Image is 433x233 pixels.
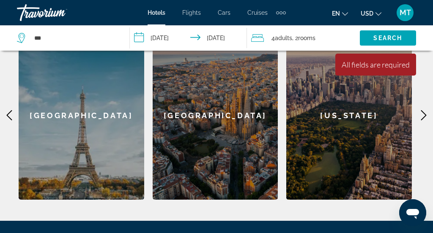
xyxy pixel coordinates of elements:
[182,9,201,16] a: Flights
[361,10,373,17] span: USD
[247,25,360,51] button: Travelers: 4 adults, 0 children
[342,60,410,69] div: All fields are required
[19,31,144,200] a: [GEOGRAPHIC_DATA]
[298,35,315,41] span: rooms
[332,10,340,17] span: en
[286,31,412,200] a: [US_STATE]
[218,9,230,16] a: Cars
[276,6,286,19] button: Extra navigation items
[360,30,416,46] button: Search
[394,4,416,22] button: User Menu
[130,25,247,51] button: Check-in date: Oct 10, 2025 Check-out date: Oct 12, 2025
[373,35,402,41] span: Search
[17,2,101,24] a: Travorium
[332,7,348,19] button: Change language
[399,199,426,226] iframe: Button to launch messaging window
[361,7,381,19] button: Change currency
[275,35,292,41] span: Adults
[271,32,292,44] span: 4
[153,31,278,200] a: [GEOGRAPHIC_DATA]
[247,9,268,16] a: Cruises
[400,8,411,17] span: MT
[292,32,315,44] span: , 2
[148,9,165,16] a: Hotels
